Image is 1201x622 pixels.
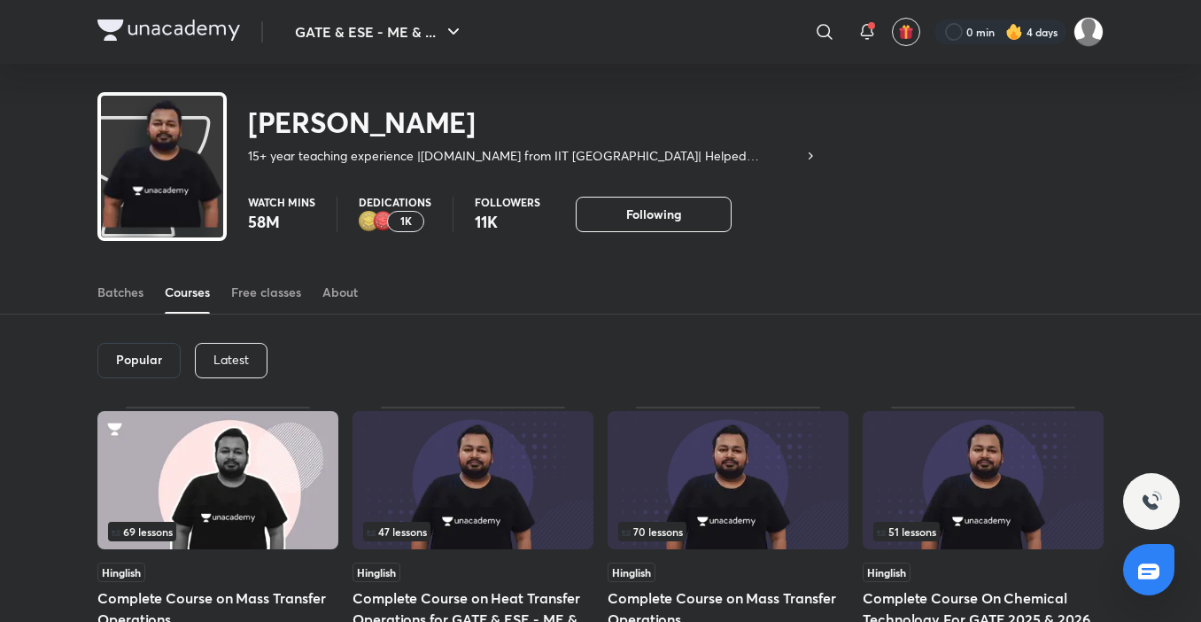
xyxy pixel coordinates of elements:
[284,14,475,50] button: GATE & ESE - ME & ...
[108,522,328,541] div: infosection
[363,522,583,541] div: left
[618,522,838,541] div: left
[248,197,315,207] p: Watch mins
[97,411,338,549] img: Thumbnail
[622,526,683,537] span: 70 lessons
[898,24,914,40] img: avatar
[608,563,655,582] span: Hinglish
[97,284,143,301] div: Batches
[363,522,583,541] div: infocontainer
[353,411,593,549] img: Thumbnail
[1005,23,1023,41] img: streak
[353,563,400,582] span: Hinglish
[213,353,249,367] p: Latest
[248,105,817,140] h2: [PERSON_NAME]
[877,526,936,537] span: 51 lessons
[475,197,540,207] p: Followers
[608,411,848,549] img: Thumbnail
[863,411,1104,549] img: Thumbnail
[863,563,910,582] span: Hinglish
[626,206,681,223] span: Following
[475,211,540,232] p: 11K
[116,353,162,367] h6: Popular
[373,211,394,232] img: educator badge1
[248,211,315,232] p: 58M
[618,522,838,541] div: infosection
[576,197,732,232] button: Following
[367,526,427,537] span: 47 lessons
[400,215,412,228] p: 1K
[97,563,145,582] span: Hinglish
[1141,491,1162,512] img: ttu
[97,271,143,314] a: Batches
[892,18,920,46] button: avatar
[108,522,328,541] div: left
[165,271,210,314] a: Courses
[359,211,380,232] img: educator badge2
[322,271,358,314] a: About
[108,522,328,541] div: infocontainer
[231,284,301,301] div: Free classes
[363,522,583,541] div: infosection
[873,522,1093,541] div: infosection
[231,271,301,314] a: Free classes
[97,19,240,41] img: Company Logo
[359,197,431,207] p: Dedications
[1073,17,1104,47] img: pradhap B
[112,526,173,537] span: 69 lessons
[618,522,838,541] div: infocontainer
[248,147,803,165] p: 15+ year teaching experience |[DOMAIN_NAME] from IIT [GEOGRAPHIC_DATA]| Helped thousands of stude...
[873,522,1093,541] div: infocontainer
[322,284,358,301] div: About
[873,522,1093,541] div: left
[97,19,240,45] a: Company Logo
[165,284,210,301] div: Courses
